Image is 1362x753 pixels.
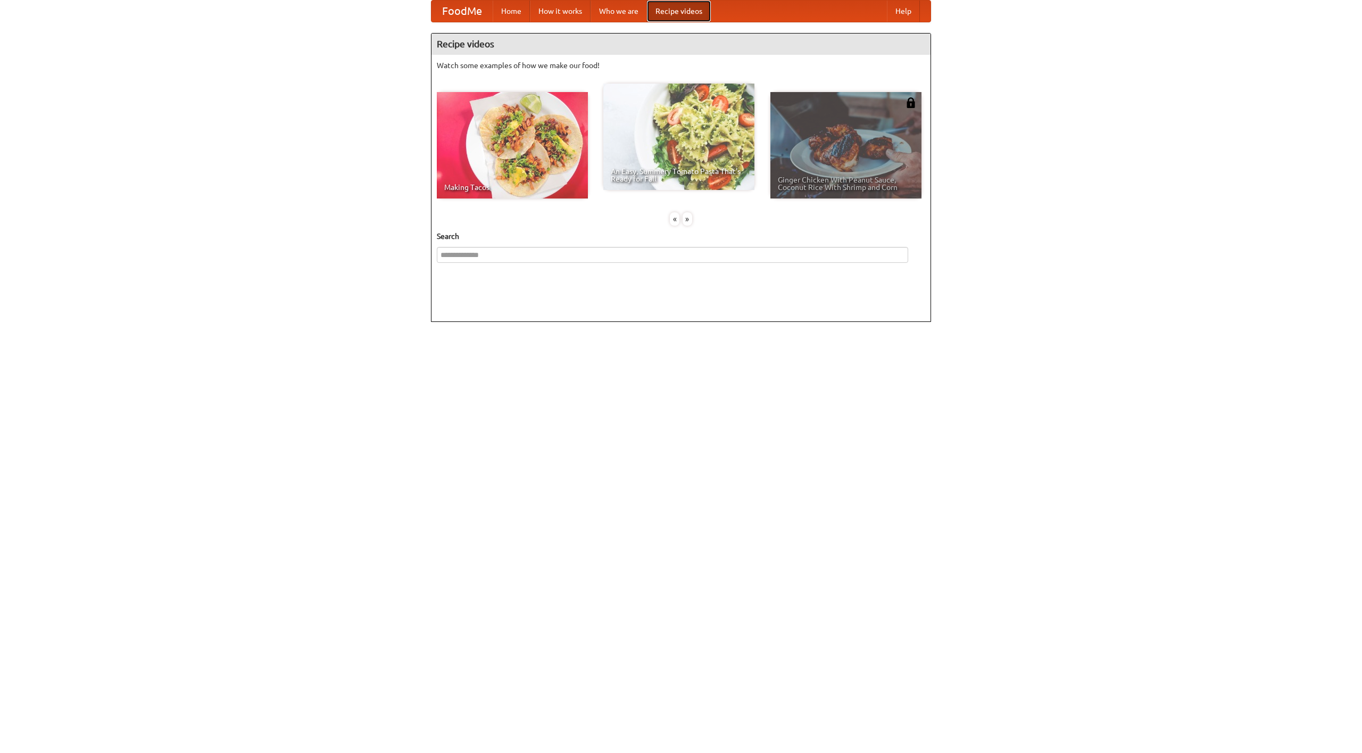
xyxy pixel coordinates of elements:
a: How it works [530,1,591,22]
a: Recipe videos [647,1,711,22]
div: » [683,212,692,226]
a: Help [887,1,920,22]
h4: Recipe videos [431,34,931,55]
a: An Easy, Summery Tomato Pasta That's Ready for Fall [603,84,754,190]
h5: Search [437,231,925,242]
span: Making Tacos [444,184,580,191]
p: Watch some examples of how we make our food! [437,60,925,71]
a: Making Tacos [437,92,588,198]
img: 483408.png [906,97,916,108]
a: Home [493,1,530,22]
span: An Easy, Summery Tomato Pasta That's Ready for Fall [611,168,747,183]
a: FoodMe [431,1,493,22]
a: Who we are [591,1,647,22]
div: « [670,212,679,226]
